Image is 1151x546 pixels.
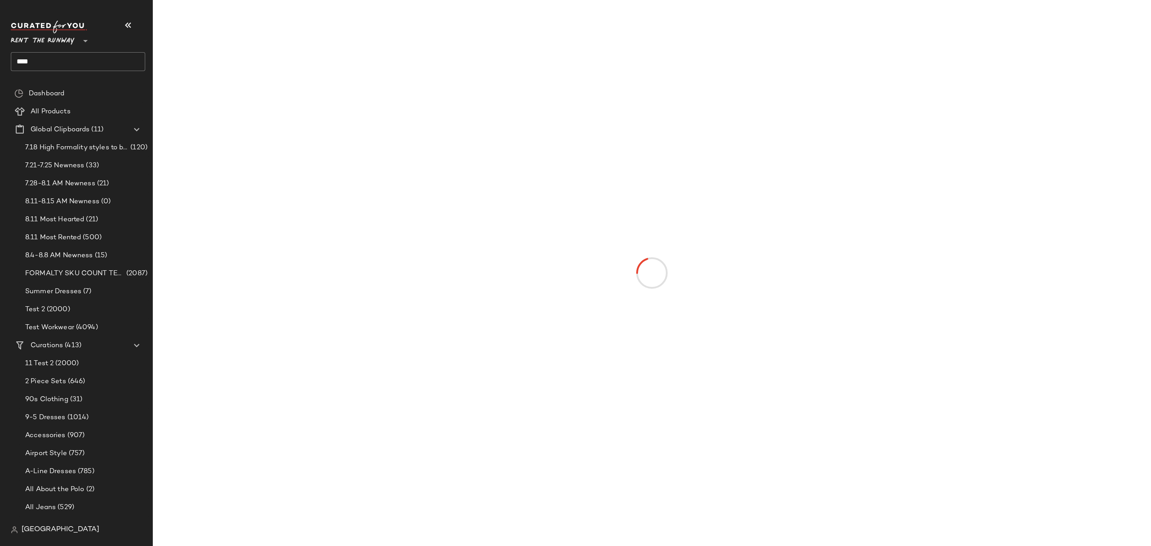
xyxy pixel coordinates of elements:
span: All About the Polo [25,484,85,495]
span: Dashboard [29,89,64,99]
span: (2000) [54,358,79,369]
span: 8.11-8.15 AM Newness [25,197,99,207]
span: (907) [66,430,85,441]
span: 2 Piece Sets [25,376,66,387]
span: (11) [89,125,103,135]
span: 11 Test 2 [25,358,54,369]
span: 90s Clothing [25,394,68,405]
span: Airport Style [25,448,67,459]
span: (21) [84,215,98,225]
span: 8.4-8.8 AM Newness [25,251,93,261]
span: (4094) [74,322,98,333]
span: All Jeans [25,502,56,513]
span: (2000) [45,304,70,315]
span: (1014) [66,412,89,423]
span: (120) [129,143,147,153]
span: (0) [99,197,111,207]
span: (2) [85,484,94,495]
span: Global Clipboards [31,125,89,135]
span: (7) [81,286,91,297]
img: cfy_white_logo.C9jOOHJF.svg [11,21,87,33]
span: (757) [67,448,85,459]
span: (2087) [125,269,147,279]
span: Rent the Runway [11,31,75,47]
span: 8.11 Most Rented [25,233,81,243]
span: (413) [63,340,81,351]
span: Accessories [25,430,66,441]
span: 9-5 Dresses [25,412,66,423]
span: FORMALTY SKU COUNT TEST [25,269,125,279]
span: Alternative Prom Looks [25,520,102,531]
span: (31) [68,394,83,405]
span: (15) [93,251,107,261]
span: 7.21-7.25 Newness [25,161,84,171]
span: Curations [31,340,63,351]
span: Test Workwear [25,322,74,333]
span: Test 2 [25,304,45,315]
span: 7.28-8.1 AM Newness [25,179,95,189]
span: (20) [102,520,117,531]
span: [GEOGRAPHIC_DATA] [22,524,99,535]
img: svg%3e [11,526,18,533]
span: (33) [84,161,99,171]
span: Summer Dresses [25,286,81,297]
span: (500) [81,233,102,243]
span: 7.18 High Formality styles to boost [25,143,129,153]
span: (646) [66,376,85,387]
span: A-Line Dresses [25,466,76,477]
span: (21) [95,179,109,189]
span: All Products [31,107,71,117]
img: svg%3e [14,89,23,98]
span: 8.11 Most Hearted [25,215,84,225]
span: (529) [56,502,74,513]
span: (785) [76,466,94,477]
